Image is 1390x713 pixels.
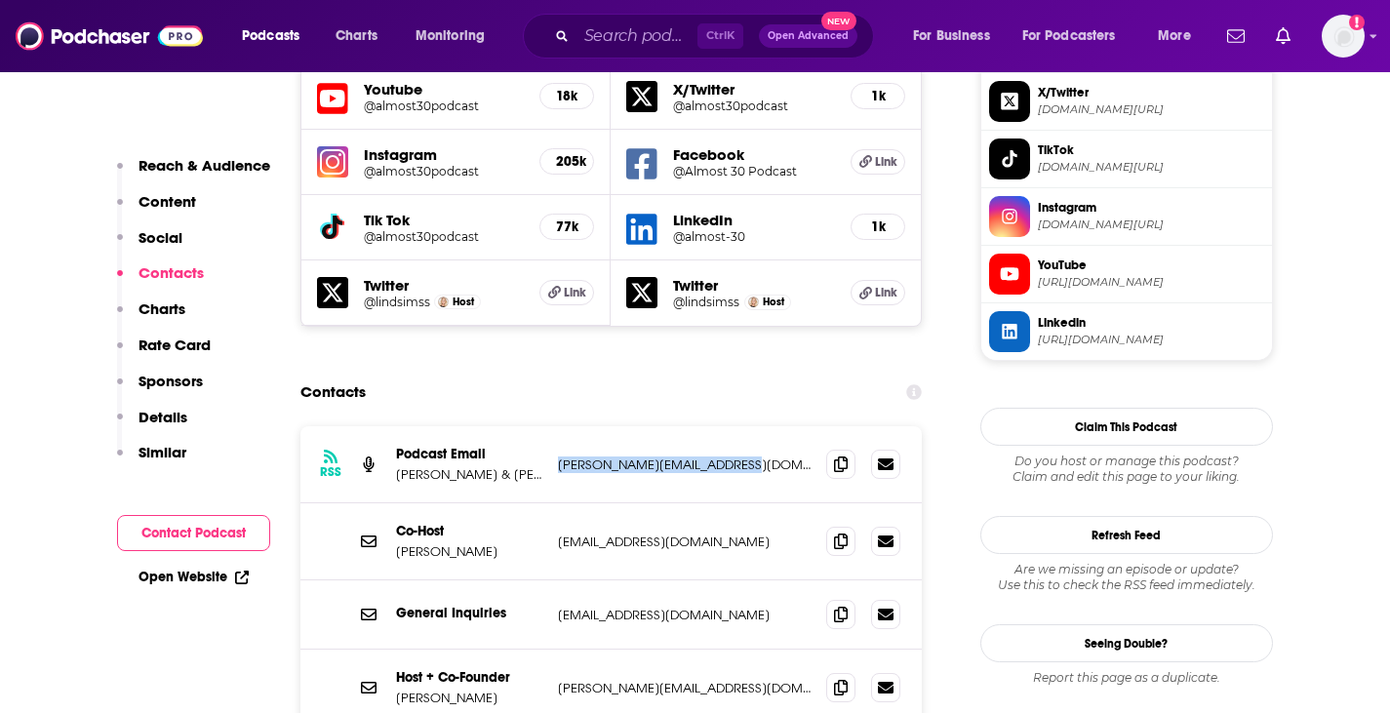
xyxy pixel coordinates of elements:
[556,153,577,170] h5: 205k
[139,408,187,426] p: Details
[396,523,542,539] p: Co-Host
[1322,15,1365,58] span: Logged in as gabrielle.gantz
[117,299,185,336] button: Charts
[851,149,905,175] a: Link
[673,145,835,164] h5: Facebook
[913,22,990,50] span: For Business
[364,229,525,244] a: @almost30podcast
[117,372,203,408] button: Sponsors
[539,280,594,305] a: Link
[1010,20,1144,52] button: open menu
[364,145,525,164] h5: Instagram
[1322,15,1365,58] button: Show profile menu
[989,196,1264,237] a: Instagram[DOMAIN_NAME][URL]
[336,22,377,50] span: Charts
[556,88,577,104] h5: 18k
[989,139,1264,179] a: TikTok[DOMAIN_NAME][URL]
[1022,22,1116,50] span: For Podcasters
[139,192,196,211] p: Content
[541,14,893,59] div: Search podcasts, credits, & more...
[139,569,249,585] a: Open Website
[317,146,348,178] img: iconImage
[558,456,812,473] p: [PERSON_NAME][EMAIL_ADDRESS][DOMAIN_NAME]
[320,464,341,480] h3: RSS
[396,446,542,462] p: Podcast Email
[1038,141,1264,159] span: TikTok
[867,218,889,235] h5: 1k
[117,228,182,264] button: Social
[364,80,525,99] h5: Youtube
[117,408,187,444] button: Details
[438,297,449,307] img: Lindsey Simcik
[402,20,510,52] button: open menu
[748,297,759,307] img: Lindsey Simcik
[364,276,525,295] h5: Twitter
[300,374,366,411] h2: Contacts
[396,466,542,483] p: [PERSON_NAME] & [PERSON_NAME]
[396,605,542,621] p: General Inquiries
[117,192,196,228] button: Content
[867,88,889,104] h5: 1k
[673,80,835,99] h5: X/Twitter
[117,443,186,479] button: Similar
[1144,20,1215,52] button: open menu
[564,285,586,300] span: Link
[556,218,577,235] h5: 77k
[768,31,849,41] span: Open Advanced
[323,20,389,52] a: Charts
[364,211,525,229] h5: Tik Tok
[980,454,1273,469] span: Do you host or manage this podcast?
[16,18,203,55] img: Podchaser - Follow, Share and Rate Podcasts
[558,534,812,550] p: [EMAIL_ADDRESS][DOMAIN_NAME]
[980,562,1273,593] div: Are we missing an episode or update? Use this to check the RSS feed immediately.
[1038,275,1264,290] span: https://www.youtube.com/@almost30podcast
[117,515,270,551] button: Contact Podcast
[416,22,485,50] span: Monitoring
[1038,314,1264,332] span: Linkedin
[364,164,525,178] a: @almost30podcast
[117,263,204,299] button: Contacts
[1268,20,1298,53] a: Show notifications dropdown
[673,229,835,244] a: @almost-30
[139,372,203,390] p: Sponsors
[396,669,542,686] p: Host + Co-Founder
[117,156,270,192] button: Reach & Audience
[139,156,270,175] p: Reach & Audience
[139,336,211,354] p: Rate Card
[980,624,1273,662] a: Seeing Double?
[673,99,835,113] a: @almost30podcast
[989,81,1264,122] a: X/Twitter[DOMAIN_NAME][URL]
[980,516,1273,554] button: Refresh Feed
[1038,102,1264,117] span: twitter.com/almost30podcast
[396,690,542,706] p: [PERSON_NAME]
[1219,20,1252,53] a: Show notifications dropdown
[875,285,897,300] span: Link
[558,680,812,696] p: [PERSON_NAME][EMAIL_ADDRESS][DOMAIN_NAME]
[989,254,1264,295] a: YouTube[URL][DOMAIN_NAME]
[673,164,835,178] h5: @Almost 30 Podcast
[899,20,1014,52] button: open menu
[139,228,182,247] p: Social
[980,454,1273,485] div: Claim and edit this page to your liking.
[453,296,474,308] span: Host
[139,263,204,282] p: Contacts
[1038,333,1264,347] span: https://www.linkedin.com/company/almost-30
[576,20,697,52] input: Search podcasts, credits, & more...
[1349,15,1365,30] svg: Add a profile image
[139,443,186,461] p: Similar
[875,154,897,170] span: Link
[1038,199,1264,217] span: Instagram
[763,296,784,308] span: Host
[364,295,430,309] a: @lindsimss
[759,24,857,48] button: Open AdvancedNew
[1158,22,1191,50] span: More
[139,299,185,318] p: Charts
[364,99,525,113] a: @almost30podcast
[673,295,739,309] a: @lindsimss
